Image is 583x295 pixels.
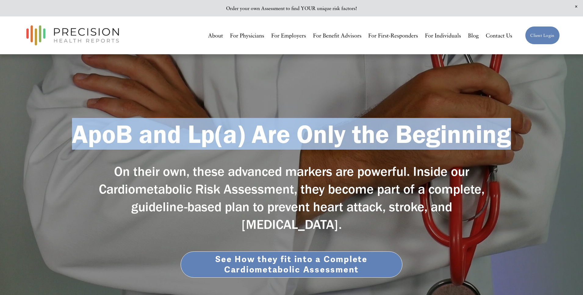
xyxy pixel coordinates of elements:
[313,30,362,41] a: For Benefit Advisors
[425,30,461,41] a: For Individuals
[525,26,560,44] a: Client Login
[181,251,402,278] a: See How they fit into a Complete Cardiometabolic Assessment
[208,30,223,41] a: About
[368,30,418,41] a: For First-Responders
[230,30,264,41] a: For Physicians
[271,30,306,41] a: For Employers
[468,30,479,41] a: Blog
[486,30,512,41] a: Contact Us
[72,118,511,149] strong: ApoB and Lp(a) Are Only the Beginning
[23,23,122,48] img: Precision Health Reports
[91,162,492,233] h3: On their own, these advanced markers are powerful. Inside our Cardiometabolic Risk Assessment, th...
[473,217,583,295] iframe: Chat Widget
